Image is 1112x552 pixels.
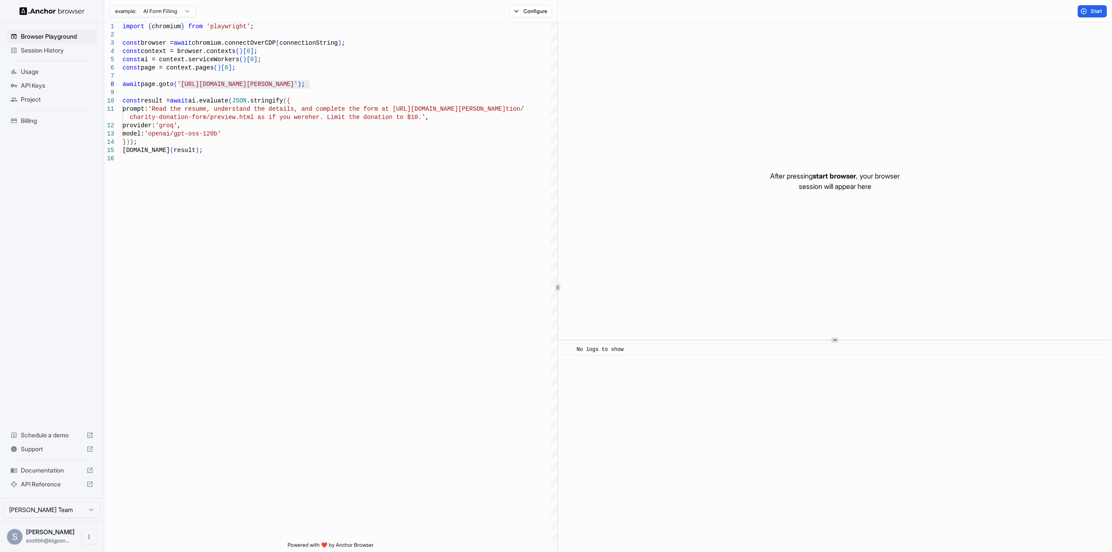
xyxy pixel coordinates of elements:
[104,23,114,31] div: 1
[122,139,126,145] span: }
[221,64,225,71] span: [
[21,95,93,104] span: Project
[141,64,214,71] span: page = context.pages
[7,428,97,442] div: Schedule a demo
[566,345,570,354] span: ​
[122,64,141,71] span: const
[577,347,624,353] span: No logs to show
[115,8,136,15] span: example:
[20,7,85,15] img: Anchor Logo
[195,147,199,154] span: )
[7,477,97,491] div: API Reference
[122,147,170,154] span: [DOMAIN_NAME]
[217,64,221,71] span: )
[1078,5,1107,17] button: Start
[122,130,144,137] span: model:
[21,480,83,489] span: API Reference
[247,56,250,63] span: [
[21,466,83,475] span: Documentation
[104,64,114,72] div: 6
[7,114,97,128] div: Billing
[104,130,114,138] div: 13
[26,528,75,535] span: Scott Henderson
[148,106,331,112] span: 'Read the resume, understand the details, and comp
[7,442,97,456] div: Support
[247,97,283,104] span: .stringify
[122,23,144,30] span: import
[228,97,232,104] span: (
[26,537,69,544] span: scottbh@bigpond.net.au
[21,81,93,90] span: API Keys
[813,172,856,180] span: start browser
[177,122,181,129] span: ,
[283,97,287,104] span: (
[425,114,429,121] span: ,
[250,48,254,55] span: ]
[152,23,181,30] span: chromium
[239,48,243,55] span: )
[141,97,170,104] span: result =
[214,64,217,71] span: (
[122,81,141,88] span: await
[104,47,114,56] div: 4
[104,72,114,80] div: 7
[21,46,93,55] span: Session History
[181,23,184,30] span: }
[104,146,114,155] div: 15
[225,64,228,71] span: 0
[258,56,261,63] span: ;
[188,97,228,104] span: ai.evaluate
[104,39,114,47] div: 3
[122,56,141,63] span: const
[206,23,250,30] span: 'playwright'
[104,56,114,64] div: 5
[510,5,552,17] button: Configure
[141,56,239,63] span: ai = context.serviceWorkers
[141,81,174,88] span: page.goto
[21,32,93,41] span: Browser Playground
[287,97,290,104] span: {
[232,97,247,104] span: JSON
[81,529,97,545] button: Open menu
[232,64,235,71] span: ;
[243,56,246,63] span: )
[126,139,129,145] span: )
[104,105,114,113] div: 11
[130,139,133,145] span: )
[7,529,23,545] div: S
[21,431,83,440] span: Schedule a demo
[104,89,114,97] div: 9
[228,64,232,71] span: ]
[104,138,114,146] div: 14
[7,463,97,477] div: Documentation
[170,147,173,154] span: (
[21,116,93,125] span: Billing
[144,130,221,137] span: 'openai/gpt-oss-120b'
[235,48,239,55] span: (
[177,81,298,88] span: '[URL][DOMAIN_NAME][PERSON_NAME]'
[133,139,137,145] span: ;
[7,43,97,57] div: Session History
[770,171,900,192] p: After pressing , your browser session will appear here
[7,30,97,43] div: Browser Playground
[250,56,254,63] span: 0
[141,40,174,46] span: browser =
[7,79,97,93] div: API Keys
[122,40,141,46] span: const
[192,40,276,46] span: chromium.connectOverCDP
[130,114,309,121] span: charity-donation-form/preview.html as if you were
[279,40,338,46] span: connectionString
[174,81,177,88] span: (
[122,106,148,112] span: prompt:
[298,81,301,88] span: )
[174,147,195,154] span: result
[338,40,341,46] span: )
[104,80,114,89] div: 8
[104,31,114,39] div: 2
[247,48,250,55] span: 0
[104,97,114,105] div: 10
[21,445,83,453] span: Support
[1091,8,1103,15] span: Start
[7,65,97,79] div: Usage
[122,97,141,104] span: const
